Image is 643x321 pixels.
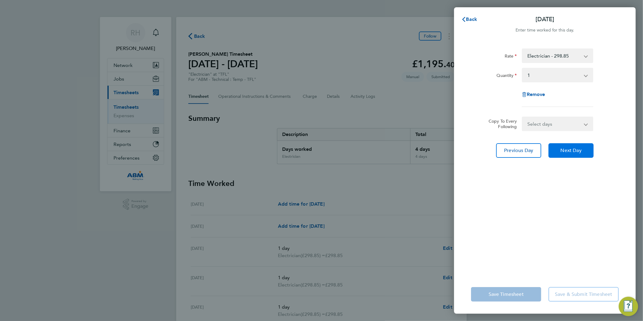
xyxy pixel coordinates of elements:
p: [DATE] [536,15,554,24]
button: Remove [522,92,545,97]
button: Back [455,13,483,25]
div: Enter time worked for this day. [454,27,636,34]
span: Next Day [561,147,582,154]
button: Next Day [549,143,594,158]
label: Quantity [497,73,517,80]
span: Previous Day [504,147,533,154]
span: Remove [527,91,545,97]
button: Previous Day [496,143,541,158]
label: Copy To Every Following [484,118,517,129]
label: Rate [505,53,517,61]
button: Engage Resource Center [619,297,638,316]
span: Back [466,16,477,22]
